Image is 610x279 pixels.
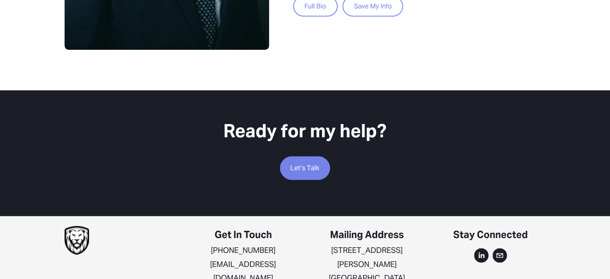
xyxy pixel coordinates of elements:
strong: Get In Touch [215,228,272,241]
a: info@moyerslawfirm.com [492,248,507,263]
strong: Stay Connected [453,228,528,241]
a: Let’s Talk [280,156,330,180]
a: LinkedIn [474,248,488,263]
h2: Ready for my help? [65,119,546,143]
strong: Mailing Address [330,228,404,241]
a: [PHONE_NUMBER] [211,243,276,257]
